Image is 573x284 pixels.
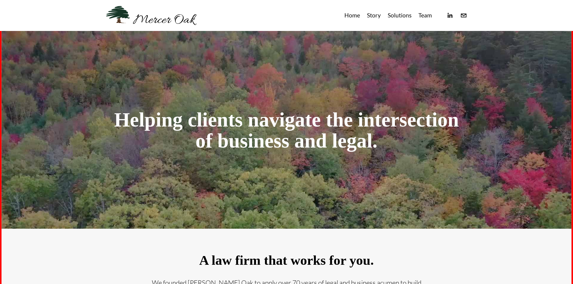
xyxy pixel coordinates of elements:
h2: A law firm that works for you. [151,253,422,268]
a: Home [344,11,360,20]
h1: Helping clients navigate the intersection of business and legal. [106,109,467,152]
a: Solutions [388,11,411,20]
a: Team [418,11,432,20]
a: Story [367,11,381,20]
a: linkedin-unauth [446,12,453,19]
a: info@merceroaklaw.com [460,12,467,19]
